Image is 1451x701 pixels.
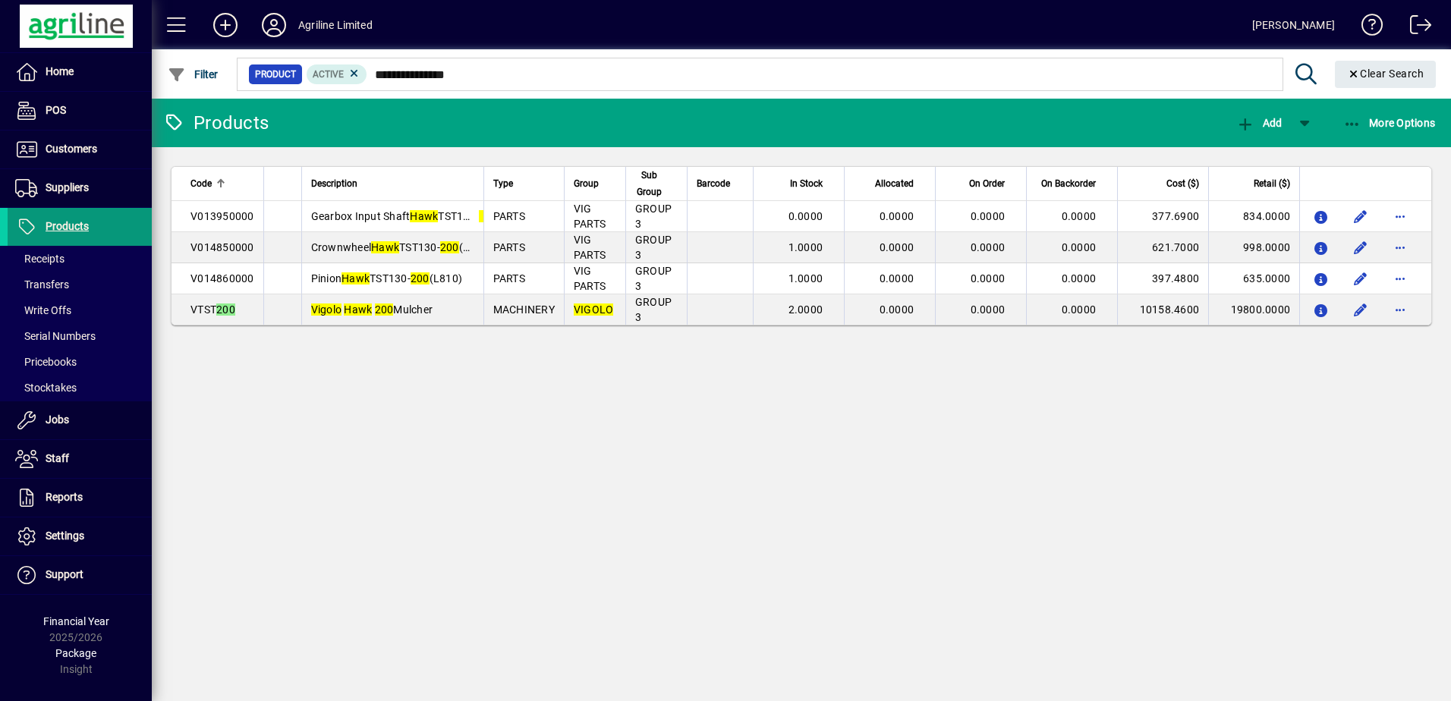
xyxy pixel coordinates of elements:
div: On Backorder [1036,175,1109,192]
span: Product [255,67,296,82]
span: 0.0000 [880,272,914,284]
span: V014850000 [190,241,254,253]
span: 2.0000 [788,303,823,316]
span: VIG PARTS [574,234,606,261]
div: Code [190,175,254,192]
span: 0.0000 [880,210,914,222]
span: Customers [46,143,97,155]
button: Edit [1349,266,1373,291]
span: PARTS [493,241,525,253]
td: 377.6900 [1117,201,1208,232]
span: V014860000 [190,272,254,284]
span: Type [493,175,513,192]
span: Jobs [46,413,69,426]
a: Knowledge Base [1350,3,1383,52]
span: V013950000 [190,210,254,222]
span: Support [46,568,83,580]
span: Gearbox Input Shaft TST130- (L810) [311,210,531,222]
span: Staff [46,452,69,464]
span: Pricebooks [15,356,77,368]
span: Suppliers [46,181,89,193]
em: VIGOLO [574,303,614,316]
span: Retail ($) [1254,175,1290,192]
td: 998.0000 [1208,232,1299,263]
button: Add [1232,109,1286,137]
span: Stocktakes [15,382,77,394]
div: Agriline Limited [298,13,373,37]
button: More options [1388,204,1412,228]
span: On Backorder [1041,175,1096,192]
button: More options [1388,235,1412,259]
span: 0.0000 [880,241,914,253]
span: VIG PARTS [574,265,606,292]
span: VTST [190,303,235,316]
a: Reports [8,479,152,517]
span: 0.0000 [788,210,823,222]
div: Products [163,111,269,135]
a: Settings [8,517,152,555]
em: Vigolo [311,303,342,316]
span: Financial Year [43,615,109,627]
div: Type [493,175,555,192]
span: Group [574,175,599,192]
a: Home [8,53,152,91]
a: POS [8,92,152,130]
span: Filter [168,68,219,80]
span: GROUP 3 [635,203,672,230]
a: Staff [8,440,152,478]
button: Profile [250,11,298,39]
div: Sub Group [635,167,678,200]
span: Active [313,69,344,80]
div: In Stock [763,175,836,192]
span: Serial Numbers [15,330,96,342]
a: Stocktakes [8,375,152,401]
td: 635.0000 [1208,263,1299,294]
em: Hawk [410,210,438,222]
span: 1.0000 [788,241,823,253]
a: Logout [1399,3,1432,52]
a: Jobs [8,401,152,439]
span: 0.0000 [971,303,1006,316]
button: More Options [1339,109,1440,137]
span: PARTS [493,272,525,284]
div: Barcode [697,175,744,192]
td: 621.7000 [1117,232,1208,263]
span: GROUP 3 [635,234,672,261]
span: Products [46,220,89,232]
span: On Order [969,175,1005,192]
em: 200 [216,303,235,316]
span: Mulcher [311,303,433,316]
em: Hawk [371,241,399,253]
span: Write Offs [15,304,71,316]
button: Clear [1335,61,1437,88]
em: Hawk [342,272,370,284]
button: Edit [1349,297,1373,322]
span: GROUP 3 [635,296,672,323]
mat-chip: Activation Status: Active [307,64,367,84]
span: Cost ($) [1166,175,1199,192]
span: Reports [46,491,83,503]
span: 0.0000 [1062,303,1097,316]
span: 0.0000 [880,303,914,316]
span: Barcode [697,175,730,192]
span: Transfers [15,278,69,291]
span: Settings [46,530,84,542]
span: 0.0000 [971,210,1006,222]
a: Support [8,556,152,594]
span: Allocated [875,175,914,192]
button: Edit [1349,204,1373,228]
span: GROUP 3 [635,265,672,292]
a: Transfers [8,272,152,297]
em: 200 [411,272,430,284]
td: 834.0000 [1208,201,1299,232]
span: Crownwheel TST130- (L810) [311,241,493,253]
span: PARTS [493,210,525,222]
em: 200 [440,241,459,253]
div: Allocated [854,175,927,192]
span: Code [190,175,212,192]
span: Receipts [15,253,65,265]
div: Group [574,175,616,192]
span: 0.0000 [1062,210,1097,222]
span: Package [55,647,96,659]
span: Sub Group [635,167,664,200]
